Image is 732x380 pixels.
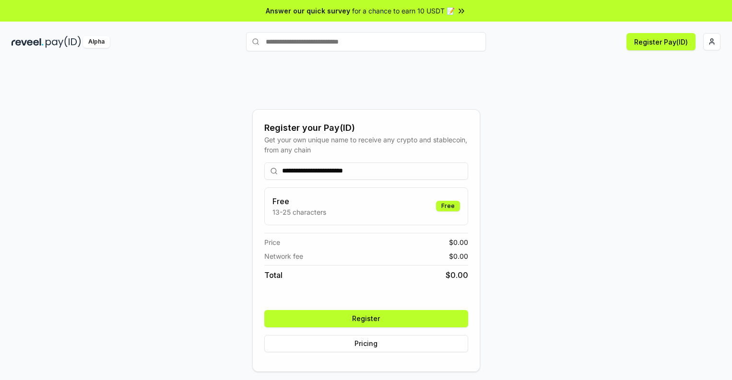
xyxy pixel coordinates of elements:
[352,6,455,16] span: for a chance to earn 10 USDT 📝
[83,36,110,48] div: Alpha
[264,269,283,281] span: Total
[626,33,696,50] button: Register Pay(ID)
[264,121,468,135] div: Register your Pay(ID)
[264,310,468,327] button: Register
[449,237,468,247] span: $ 0.00
[449,251,468,261] span: $ 0.00
[266,6,350,16] span: Answer our quick survey
[12,36,44,48] img: reveel_dark
[264,237,280,247] span: Price
[46,36,81,48] img: pay_id
[264,335,468,352] button: Pricing
[436,201,460,211] div: Free
[264,135,468,155] div: Get your own unique name to receive any crypto and stablecoin, from any chain
[272,207,326,217] p: 13-25 characters
[264,251,303,261] span: Network fee
[272,196,326,207] h3: Free
[446,269,468,281] span: $ 0.00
